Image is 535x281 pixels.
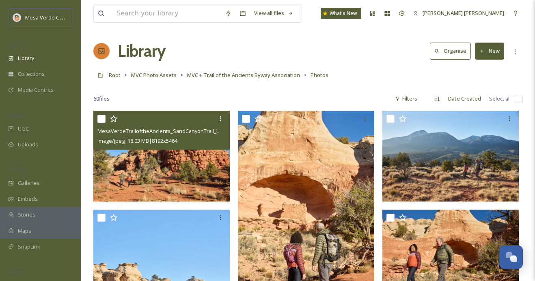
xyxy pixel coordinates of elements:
[391,91,421,107] div: Filters
[109,70,121,80] a: Root
[444,91,485,107] div: Date Created
[321,8,361,19] a: What's New
[18,227,31,235] span: Maps
[311,70,328,80] a: Photos
[187,71,300,79] span: MVC + Trail of the Ancients Byway Association
[93,111,230,202] img: MesaVerdeTrailoftheAncients_SandCanyonTrail_Lumenati_Fall2024_5.jpg
[13,13,21,21] img: MVC%20SnapSea%20logo%20%281%29.png
[112,4,221,22] input: Search your library
[18,141,38,148] span: Uploads
[131,70,177,80] a: MVC Photo Assets
[109,71,121,79] span: Root
[430,43,471,59] button: Organise
[18,211,35,219] span: Stories
[118,39,166,63] a: Library
[25,13,75,21] span: Mesa Verde Country
[475,43,504,59] button: New
[18,54,34,62] span: Library
[131,71,177,79] span: MVC Photo Assets
[18,243,40,251] span: SnapLink
[499,245,523,269] button: Open Chat
[250,5,298,21] a: View all files
[8,42,22,48] span: MEDIA
[8,167,27,173] span: WIDGETS
[311,71,328,79] span: Photos
[423,9,504,17] span: [PERSON_NAME] [PERSON_NAME]
[489,95,511,103] span: Select all
[93,95,110,103] span: 60 file s
[382,111,519,202] img: MesaVerdeTrailoftheAncients_SandCanyonTrail_Lumenati_Fall2024_3.jpg
[8,269,24,275] span: SOCIALS
[187,70,300,80] a: MVC + Trail of the Ancients Byway Association
[18,195,38,203] span: Embeds
[409,5,508,21] a: [PERSON_NAME] [PERSON_NAME]
[97,127,274,135] span: MesaVerdeTrailoftheAncients_SandCanyonTrail_Lumenati_Fall2024_5.jpg
[18,86,54,94] span: Media Centres
[8,112,26,118] span: COLLECT
[18,70,45,78] span: Collections
[18,125,29,133] span: UGC
[430,43,475,59] a: Organise
[97,137,177,144] span: image/jpeg | 18.03 MB | 8192 x 5464
[18,179,40,187] span: Galleries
